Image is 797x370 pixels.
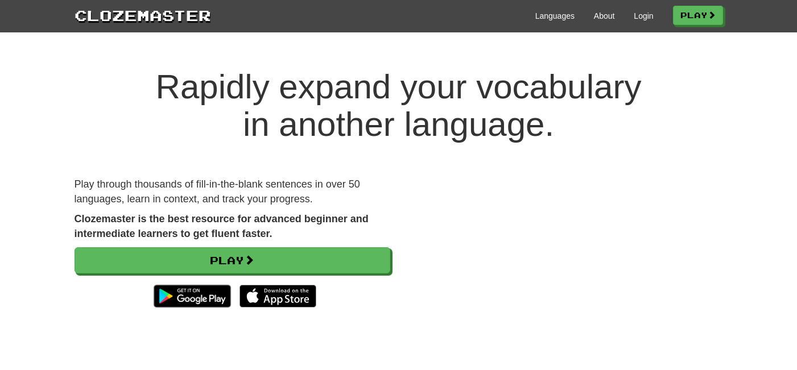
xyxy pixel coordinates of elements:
a: Clozemaster [75,5,211,26]
strong: Clozemaster is the best resource for advanced beginner and intermediate learners to get fluent fa... [75,213,369,239]
p: Play through thousands of fill-in-the-blank sentences in over 50 languages, learn in context, and... [75,177,390,206]
img: Get it on Google Play [148,279,236,313]
a: Play [75,247,390,273]
a: Play [673,6,723,25]
a: About [594,10,615,22]
img: Download_on_the_App_Store_Badge_US-UK_135x40-25178aeef6eb6b83b96f5f2d004eda3bffbb37122de64afbaef7... [239,285,316,307]
a: Languages [535,10,575,22]
a: Login [634,10,653,22]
